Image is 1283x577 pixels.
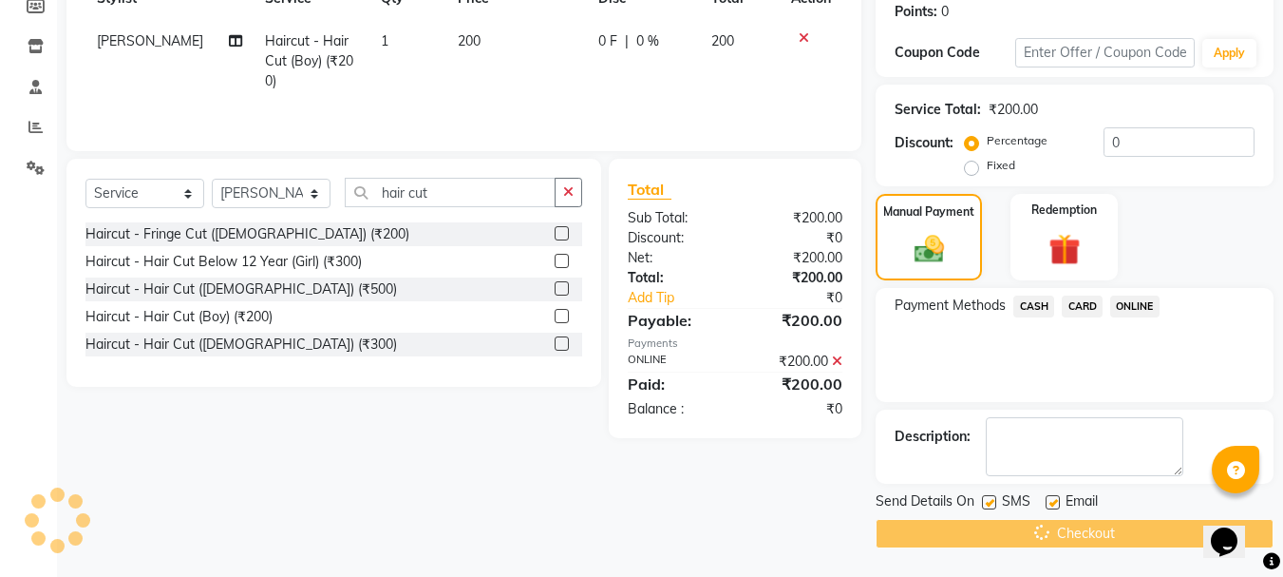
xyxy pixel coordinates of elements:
[1110,296,1160,317] span: ONLINE
[613,309,735,332] div: Payable:
[613,288,755,308] a: Add Tip
[613,248,735,268] div: Net:
[735,373,857,395] div: ₹200.00
[756,288,858,308] div: ₹0
[895,100,981,120] div: Service Total:
[381,32,388,49] span: 1
[1031,202,1097,219] label: Redemption
[895,427,971,447] div: Description:
[735,228,857,248] div: ₹0
[987,157,1015,174] label: Fixed
[711,32,734,49] span: 200
[1002,491,1030,515] span: SMS
[458,32,481,49] span: 200
[895,2,937,22] div: Points:
[613,352,735,372] div: ONLINE
[345,178,556,207] input: Search or Scan
[735,399,857,419] div: ₹0
[876,491,974,515] span: Send Details On
[265,32,353,89] span: Haircut - Hair Cut (Boy) (₹200)
[628,336,842,352] div: Payments
[1015,38,1195,67] input: Enter Offer / Coupon Code
[735,208,857,228] div: ₹200.00
[628,180,671,200] span: Total
[1066,491,1098,515] span: Email
[598,31,617,51] span: 0 F
[85,307,273,327] div: Haircut - Hair Cut (Boy) (₹200)
[987,132,1047,149] label: Percentage
[97,32,203,49] span: [PERSON_NAME]
[1062,296,1103,317] span: CARD
[85,252,362,272] div: Haircut - Hair Cut Below 12 Year (Girl) (₹300)
[85,224,409,244] div: Haircut - Fringe Cut ([DEMOGRAPHIC_DATA]) (₹200)
[613,268,735,288] div: Total:
[1202,39,1256,67] button: Apply
[1013,296,1054,317] span: CASH
[85,279,397,299] div: Haircut - Hair Cut ([DEMOGRAPHIC_DATA]) (₹500)
[989,100,1038,120] div: ₹200.00
[895,296,1006,316] span: Payment Methods
[85,335,397,355] div: Haircut - Hair Cut ([DEMOGRAPHIC_DATA]) (₹300)
[613,399,735,419] div: Balance :
[613,373,735,395] div: Paid:
[735,309,857,332] div: ₹200.00
[883,203,974,221] label: Manual Payment
[625,31,629,51] span: |
[905,232,953,266] img: _cash.svg
[613,228,735,248] div: Discount:
[613,208,735,228] div: Sub Total:
[735,268,857,288] div: ₹200.00
[895,133,953,153] div: Discount:
[941,2,949,22] div: 0
[1039,230,1090,269] img: _gift.svg
[1203,501,1264,558] iframe: chat widget
[636,31,659,51] span: 0 %
[735,352,857,372] div: ₹200.00
[895,43,1014,63] div: Coupon Code
[735,248,857,268] div: ₹200.00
